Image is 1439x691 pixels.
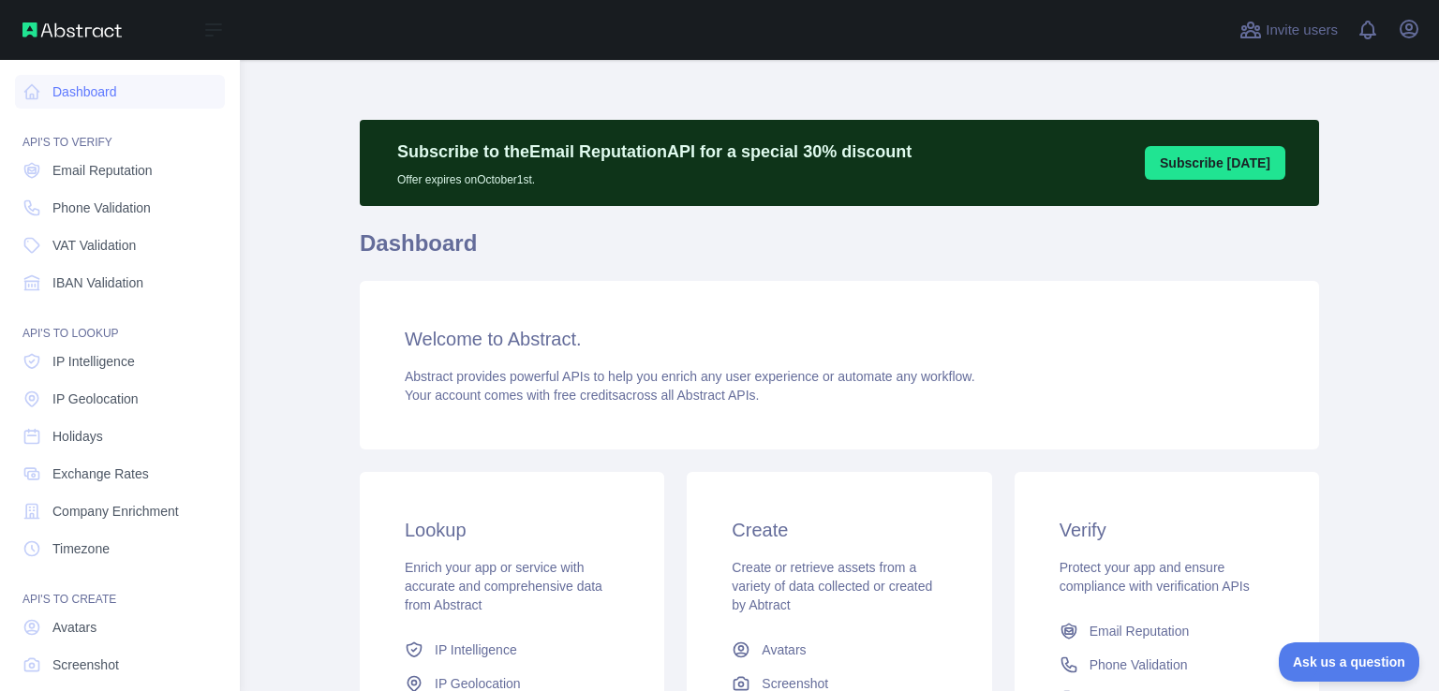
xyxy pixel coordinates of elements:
a: Screenshot [15,648,225,682]
a: Holidays [15,419,225,453]
span: Exchange Rates [52,464,149,483]
div: API'S TO LOOKUP [15,303,225,341]
span: VAT Validation [52,236,136,255]
button: Subscribe [DATE] [1145,146,1285,180]
span: IP Geolocation [52,390,139,408]
div: API'S TO CREATE [15,569,225,607]
span: Phone Validation [52,198,151,217]
a: Email Reputation [15,154,225,187]
span: Invite users [1266,20,1338,41]
span: Company Enrichment [52,502,179,521]
span: Timezone [52,539,110,558]
h3: Verify [1060,517,1274,543]
h3: Lookup [405,517,619,543]
a: IP Intelligence [15,345,225,378]
span: Avatars [762,640,806,659]
a: IBAN Validation [15,266,225,300]
p: Subscribe to the Email Reputation API for a special 30 % discount [397,139,912,165]
p: Offer expires on October 1st. [397,165,912,187]
a: IP Geolocation [15,382,225,416]
span: IP Intelligence [52,352,135,371]
span: IP Intelligence [435,640,517,659]
span: IBAN Validation [52,273,143,292]
a: Exchange Rates [15,457,225,491]
a: Phone Validation [1052,648,1282,682]
span: Avatars [52,618,96,637]
span: Protect your app and ensure compliance with verification APIs [1060,560,1250,594]
span: Screenshot [52,655,119,674]
span: Phone Validation [1090,655,1188,674]
a: Avatars [724,633,954,667]
h3: Create [732,517,946,543]
a: Timezone [15,532,225,566]
iframe: Toggle Customer Support [1279,642,1420,682]
span: free credits [554,388,618,403]
img: Abstract API [22,22,122,37]
span: Enrich your app or service with accurate and comprehensive data from Abstract [405,560,602,612]
div: API'S TO VERIFY [15,112,225,150]
span: Holidays [52,427,103,446]
span: Create or retrieve assets from a variety of data collected or created by Abtract [732,560,932,612]
a: Avatars [15,610,225,644]
a: Company Enrichment [15,494,225,528]
h3: Welcome to Abstract. [405,326,1274,352]
a: Dashboard [15,75,225,109]
button: Invite users [1236,15,1342,45]
span: Email Reputation [1090,622,1190,640]
span: Email Reputation [52,161,153,180]
a: VAT Validation [15,228,225,262]
span: Your account comes with across all Abstract APIs. [405,388,759,403]
a: Phone Validation [15,191,225,225]
a: IP Intelligence [397,633,627,667]
span: Abstract provides powerful APIs to help you enrich any user experience or automate any workflow. [405,369,975,384]
h1: Dashboard [360,228,1319,273]
a: Email Reputation [1052,614,1282,648]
